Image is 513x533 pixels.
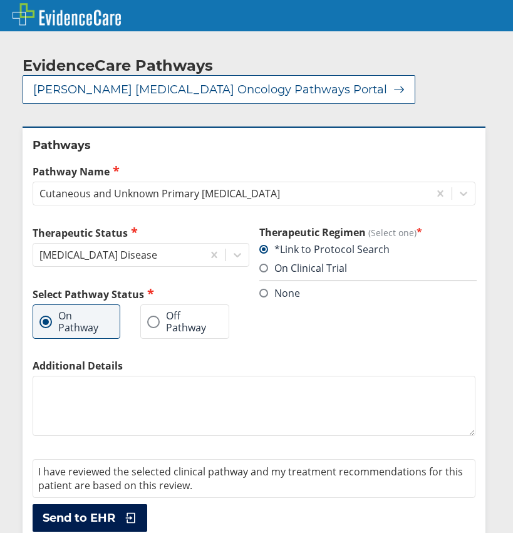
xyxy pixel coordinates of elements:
[259,242,390,256] label: *Link to Protocol Search
[39,187,280,200] div: Cutaneous and Unknown Primary [MEDICAL_DATA]
[259,225,476,239] h3: Therapeutic Regimen
[13,3,121,26] img: EvidenceCare
[23,75,415,104] button: [PERSON_NAME] [MEDICAL_DATA] Oncology Pathways Portal
[23,56,213,75] h2: EvidenceCare Pathways
[33,504,147,532] button: Send to EHR
[259,286,300,300] label: None
[368,227,417,239] span: (Select one)
[259,261,347,275] label: On Clinical Trial
[33,138,475,153] h2: Pathways
[43,510,115,525] span: Send to EHR
[33,82,387,97] span: [PERSON_NAME] [MEDICAL_DATA] Oncology Pathways Portal
[38,465,463,492] span: I have reviewed the selected clinical pathway and my treatment recommendations for this patient a...
[33,164,475,179] label: Pathway Name
[39,248,157,262] div: [MEDICAL_DATA] Disease
[33,359,475,373] label: Additional Details
[33,287,249,301] h2: Select Pathway Status
[147,310,209,333] label: Off Pathway
[33,225,249,240] label: Therapeutic Status
[39,310,101,333] label: On Pathway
